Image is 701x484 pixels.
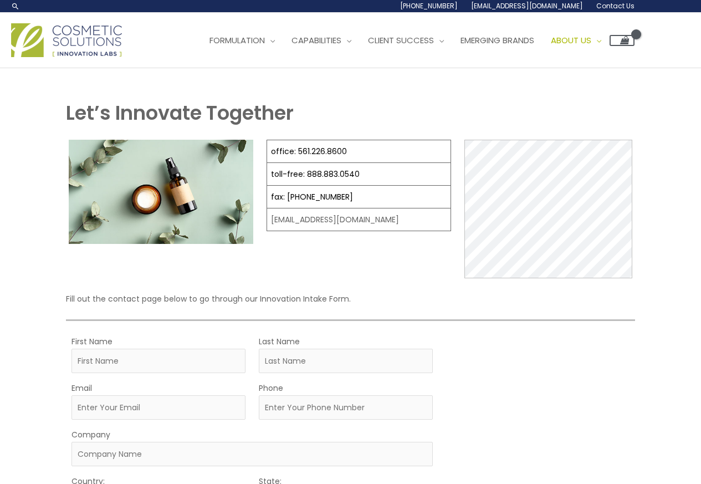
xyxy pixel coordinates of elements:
[259,334,300,349] label: Last Name
[11,23,122,57] img: Cosmetic Solutions Logo
[267,208,451,231] td: [EMAIL_ADDRESS][DOMAIN_NAME]
[259,395,433,420] input: Enter Your Phone Number
[71,395,245,420] input: Enter Your Email
[360,24,452,57] a: Client Success
[69,140,253,244] img: Contact page image for private label skincare manufacturer Cosmetic solutions shows a skin care b...
[551,34,591,46] span: About Us
[259,349,433,373] input: Last Name
[400,1,458,11] span: [PHONE_NUMBER]
[71,442,433,466] input: Company Name
[452,24,543,57] a: Emerging Brands
[71,349,245,373] input: First Name
[71,427,110,442] label: Company
[283,24,360,57] a: Capabilities
[71,381,92,395] label: Email
[596,1,635,11] span: Contact Us
[11,2,20,11] a: Search icon link
[201,24,283,57] a: Formulation
[291,34,341,46] span: Capabilities
[610,35,635,46] a: View Shopping Cart, empty
[66,99,294,126] strong: Let’s Innovate Together
[259,381,283,395] label: Phone
[209,34,265,46] span: Formulation
[71,334,112,349] label: First Name
[543,24,610,57] a: About Us
[271,146,347,157] a: office: 561.226.8600
[368,34,434,46] span: Client Success
[471,1,583,11] span: [EMAIL_ADDRESS][DOMAIN_NAME]
[460,34,534,46] span: Emerging Brands
[66,292,635,306] p: Fill out the contact page below to go through our Innovation Intake Form.
[193,24,635,57] nav: Site Navigation
[271,191,353,202] a: fax: [PHONE_NUMBER]
[271,169,360,180] a: toll-free: 888.883.0540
